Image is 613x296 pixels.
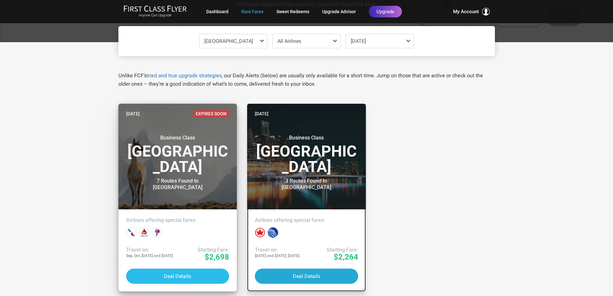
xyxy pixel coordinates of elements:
[139,227,149,238] div: Delta Airlines
[255,227,265,238] div: Air Canada
[247,104,366,291] a: [DATE]Business Class[GEOGRAPHIC_DATA]3 Routes Found to [GEOGRAPHIC_DATA]Airlines offering special...
[268,227,278,238] div: United
[453,8,479,15] span: My Account
[204,38,253,44] span: [GEOGRAPHIC_DATA]
[255,110,268,117] time: [DATE]
[147,72,222,79] a: tried and true upgrade strategies
[126,269,229,284] button: Deal Details
[266,135,347,141] small: Business Class
[126,227,136,238] div: American Airlines
[126,135,229,175] h3: [GEOGRAPHIC_DATA]
[124,5,187,18] a: First Class FlyerAnyone Can Upgrade
[277,38,301,44] span: All Airlines
[266,178,347,191] div: 3 Routes Found to [GEOGRAPHIC_DATA]
[206,6,228,17] a: Dashboard
[118,104,237,291] a: [DATE]Expires SoonBusiness Class[GEOGRAPHIC_DATA]7 Routes Found to [GEOGRAPHIC_DATA]Airlines offe...
[241,6,264,17] a: Rare Fares
[351,38,366,44] span: [DATE]
[126,110,140,117] time: [DATE]
[126,217,229,224] h4: Airlines offering special fares:
[137,178,218,191] div: 7 Routes Found to [GEOGRAPHIC_DATA]
[193,110,229,117] span: Expires Soon
[152,227,162,238] div: LATAM
[369,6,402,17] a: Upgrade
[255,269,358,284] button: Deal Details
[124,5,187,12] img: First Class Flyer
[276,6,309,17] a: Sweet Redeems
[137,135,218,141] small: Business Class
[453,8,490,15] button: My Account
[124,13,187,18] small: Anyone Can Upgrade
[118,72,495,88] p: Unlike FCF’s , our Daily Alerts (below) are usually only available for a short time. Jump on thos...
[255,135,358,175] h3: [GEOGRAPHIC_DATA]
[255,217,358,224] h4: Airlines offering special fares:
[322,6,356,17] a: Upgrade Advisor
